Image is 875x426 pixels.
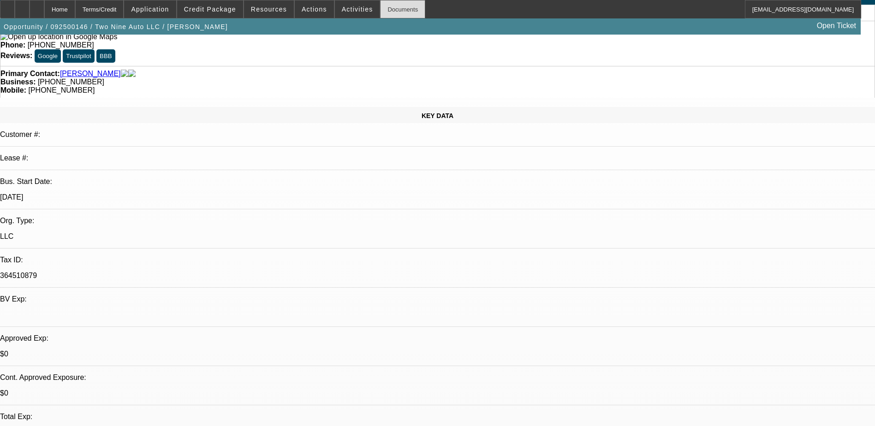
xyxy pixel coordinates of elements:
[184,6,236,13] span: Credit Package
[0,70,60,78] strong: Primary Contact:
[28,41,94,49] span: [PHONE_NUMBER]
[422,112,453,119] span: KEY DATA
[0,78,36,86] strong: Business:
[124,0,176,18] button: Application
[251,6,287,13] span: Resources
[244,0,294,18] button: Resources
[342,6,373,13] span: Activities
[0,41,25,49] strong: Phone:
[131,6,169,13] span: Application
[28,86,95,94] span: [PHONE_NUMBER]
[295,0,334,18] button: Actions
[63,49,94,63] button: Trustpilot
[96,49,115,63] button: BBB
[0,52,32,59] strong: Reviews:
[38,78,104,86] span: [PHONE_NUMBER]
[4,23,228,30] span: Opportunity / 092500146 / Two Nine Auto LLC / [PERSON_NAME]
[0,33,117,41] a: View Google Maps
[302,6,327,13] span: Actions
[128,70,136,78] img: linkedin-icon.png
[177,0,243,18] button: Credit Package
[60,70,121,78] a: [PERSON_NAME]
[35,49,61,63] button: Google
[335,0,380,18] button: Activities
[0,86,26,94] strong: Mobile:
[813,18,860,34] a: Open Ticket
[121,70,128,78] img: facebook-icon.png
